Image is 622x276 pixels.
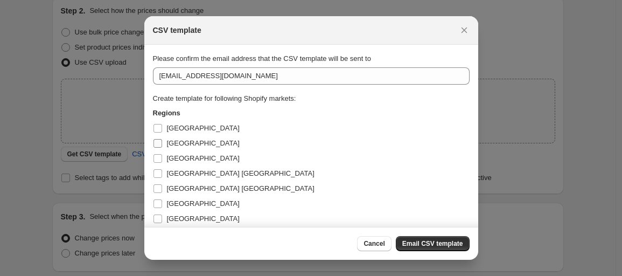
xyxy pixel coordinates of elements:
h3: Regions [153,108,470,119]
span: [GEOGRAPHIC_DATA] [167,154,240,162]
span: [GEOGRAPHIC_DATA] [167,124,240,132]
span: [GEOGRAPHIC_DATA] [167,215,240,223]
button: Email CSV template [396,236,470,251]
span: [GEOGRAPHIC_DATA] [GEOGRAPHIC_DATA] [167,169,315,177]
span: Cancel [364,239,385,248]
h2: CSV template [153,25,201,36]
button: Close [457,23,472,38]
div: Create template for following Shopify markets: [153,93,470,104]
span: [GEOGRAPHIC_DATA] [167,199,240,208]
span: Email CSV template [402,239,463,248]
span: [GEOGRAPHIC_DATA] [167,139,240,147]
button: Cancel [357,236,391,251]
span: [GEOGRAPHIC_DATA] [GEOGRAPHIC_DATA] [167,184,315,192]
span: Please confirm the email address that the CSV template will be sent to [153,54,371,63]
